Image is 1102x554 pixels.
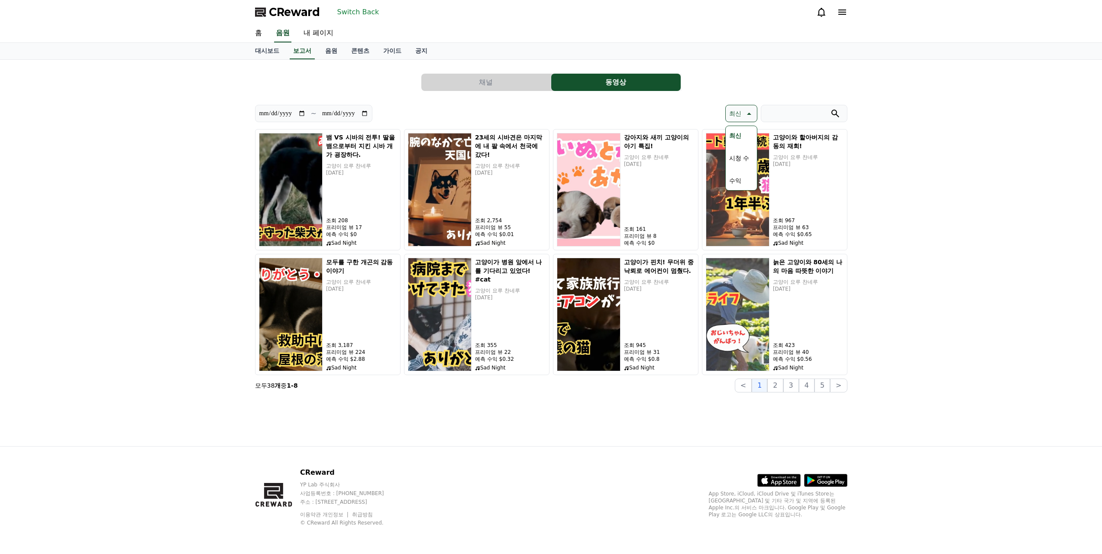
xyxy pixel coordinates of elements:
a: 이용약관 개인정보 [300,512,350,518]
button: 고양이가 핀치! 무더위 중 낙뢰로 에어컨이 멈췄다. 고양이가 핀치! 무더위 중 낙뢰로 에어컨이 멈췄다. 고양이 요루 찬네루 [DATE] 조회 945 프리미엄 뷰 31 예측 수... [553,254,698,375]
img: 23세의 시바견은 마지막에 내 팔 속에서 천국에 갔다! [408,133,472,246]
font: Sad Night [331,240,357,246]
font: 가이드 [383,47,401,54]
font: 조회 945 [624,342,646,348]
font: 보고서 [293,47,311,54]
a: 공지 [408,43,434,59]
font: 채널 [479,78,493,86]
font: 조회 208 [326,217,348,224]
font: 예측 수익 $0.65 [773,231,812,237]
font: 조회 423 [773,342,795,348]
img: 뱀 VS 시바의 전투! 딸을 뱀으로부터 지킨 시바 개가 굉장하다. [259,133,323,246]
button: 강아지와 새끼 고양이의 아기 특집! 강아지와 새끼 고양이의 아기 특집! 고양이 요루 찬네루 [DATE] 조회 161 프리미엄 뷰 8 예측 수익 $0 [553,129,698,250]
font: 공지 [415,47,427,54]
button: 모두를 구한 개곤의 감동 이야기 모두를 구한 개곤의 감동 이야기 고양이 요루 찬네루 [DATE] 조회 3,187 프리미엄 뷰 224 예측 수익 $2.88 Sad Night [255,254,401,375]
button: 2 [767,379,783,392]
font: 프리미엄 뷰 55 [475,224,511,230]
button: > [830,379,847,392]
font: 최신 [729,132,741,139]
button: 23세의 시바견은 마지막에 내 팔 속에서 천국에 갔다! 23세의 시바견은 마지막에 내 팔 속에서 천국에 갔다! 고양이 요루 찬네루 [DATE] 조회 2,754 프리미엄 뷰 5... [404,129,549,250]
font: [DATE] [326,170,344,176]
font: 고양이 요루 찬네루 [624,279,669,285]
font: 프리미엄 뷰 8 [624,233,656,239]
font: 조회 3,187 [326,342,353,348]
a: CReward [255,5,320,19]
img: 늙은 고양이와 80세의 나의 마음 따뜻한 이야기 [706,258,769,371]
font: [DATE] [624,286,642,292]
button: 늙은 고양이와 80세의 나의 마음 따뜻한 이야기 늙은 고양이와 80세의 나의 마음 따뜻한 이야기 고양이 요루 찬네루 [DATE] 조회 423 프리미엄 뷰 40 예측 수익 $0... [702,254,847,375]
a: 음원 [274,24,291,42]
font: 예측 수익 $0.32 [475,356,514,362]
font: 조회 355 [475,342,497,348]
font: 3 [789,381,793,389]
font: 수익 [729,177,741,184]
font: 1-8 [287,382,297,389]
button: Switch Back [334,5,383,19]
font: 뱀 VS 시바의 전투! 딸을 뱀으로부터 지킨 시바 개가 굉장하다. [326,134,395,158]
font: [DATE] [773,286,791,292]
font: Sad Night [629,365,655,371]
font: 조회 2,754 [475,217,502,224]
font: 콘텐츠 [351,47,369,54]
font: 시청 수 [729,155,749,162]
font: 고양이 요루 찬네루 [475,288,520,294]
font: Switch Back [337,8,379,16]
font: 고양이와 할아버지의 감동의 재회! [773,134,838,149]
font: 중 [281,382,287,389]
font: 예측 수익 $0.8 [624,356,659,362]
font: < [740,381,746,389]
button: 채널 [421,74,551,91]
font: 강아지와 새끼 고양이의 아기 특집! [624,134,689,149]
a: 취급방침 [352,512,373,518]
a: 콘텐츠 [344,43,376,59]
font: 조회 967 [773,217,795,224]
font: Sad Night [331,365,357,371]
font: © CReward All Rights Reserved. [300,520,384,526]
button: 고양이와 할아버지의 감동의 재회! 고양이와 할아버지의 감동의 재회! 고양이 요루 찬네루 [DATE] 조회 967 프리미엄 뷰 63 예측 수익 $0.65 Sad Night [702,129,847,250]
font: 38 [267,382,275,389]
font: Sad Night [480,240,506,246]
button: 3 [783,379,799,392]
font: 이용약관 개인정보 [300,512,343,518]
font: 프리미엄 뷰 40 [773,349,809,355]
a: 보고서 [290,43,315,59]
font: 고양이가 병원 앞에서 나를 기다리고 있었다! #cat [475,259,542,283]
font: 최신 [729,110,741,117]
a: 내 페이지 [297,24,340,42]
font: [DATE] [475,295,493,301]
font: 1 [757,381,762,389]
img: 고양이가 핀치! 무더위 중 낙뢰로 에어컨이 멈췄다. [557,258,620,371]
button: 최신 [725,105,757,122]
font: [DATE] [773,161,791,167]
font: 고양이 요루 찬네루 [475,163,520,169]
font: 예측 수익 $0 [326,231,357,237]
font: 조회 161 [624,226,646,232]
font: 고양이가 핀치! 무더위 중 낙뢰로 에어컨이 멈췄다. [624,259,694,274]
font: 고양이 요루 찬네루 [624,154,669,160]
font: 예측 수익 $2.88 [326,356,365,362]
font: 개 [275,382,281,389]
font: 모두 [255,382,267,389]
font: App Store, iCloud, iCloud Drive 및 iTunes Store는 [GEOGRAPHIC_DATA] 및 기타 국가 및 지역에 등록된 Apple Inc.의 서... [709,491,846,518]
button: 1 [752,379,767,392]
button: 뱀 VS 시바의 전투! 딸을 뱀으로부터 지킨 시바 개가 굉장하다. 뱀 VS 시바의 전투! 딸을 뱀으로부터 지킨 시바 개가 굉장하다. 고양이 요루 찬네루 [DATE] 조회 20... [255,129,401,250]
font: 고양이 요루 찬네루 [773,279,818,285]
font: 고양이 요루 찬네루 [326,279,371,285]
font: 동영상 [605,78,626,86]
font: YP Lab 주식회사 [300,482,340,488]
button: < [735,379,752,392]
font: 프리미엄 뷰 63 [773,224,809,230]
font: [DATE] [475,170,493,176]
font: 프리미엄 뷰 224 [326,349,365,355]
font: 예측 수익 $0 [624,240,655,246]
font: 예측 수익 $0.56 [773,356,812,362]
font: 프리미엄 뷰 22 [475,349,511,355]
font: 고양이 요루 찬네루 [773,154,818,160]
font: Sad Night [778,365,804,371]
font: 늙은 고양이와 80세의 나의 마음 따뜻한 이야기 [773,259,842,274]
font: Sad Night [778,240,804,246]
img: 모두를 구한 개곤의 감동 이야기 [259,258,323,371]
button: 수익 [726,171,745,190]
font: 프리미엄 뷰 17 [326,224,362,230]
